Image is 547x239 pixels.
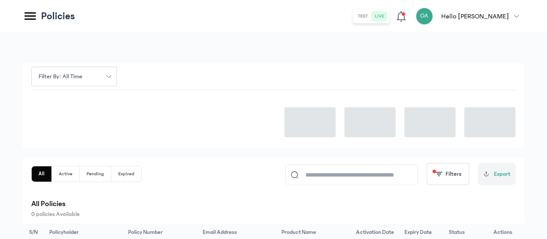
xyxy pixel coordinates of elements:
button: Expired [111,166,141,182]
p: 0 policies Available [31,210,516,218]
p: Hello [PERSON_NAME] [442,11,509,21]
button: test [355,11,372,21]
button: OAHello [PERSON_NAME] [416,8,524,25]
button: Export [478,163,516,185]
button: live [372,11,388,21]
p: Policies [41,9,75,23]
span: Export [494,170,511,179]
button: All [32,166,52,182]
button: Filter by: all time [31,67,117,86]
span: Filter by: all time [33,72,87,81]
button: Pending [80,166,111,182]
p: All Policies [31,198,516,210]
button: Filters [427,163,469,185]
div: OA [416,8,433,25]
button: Active [52,166,80,182]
